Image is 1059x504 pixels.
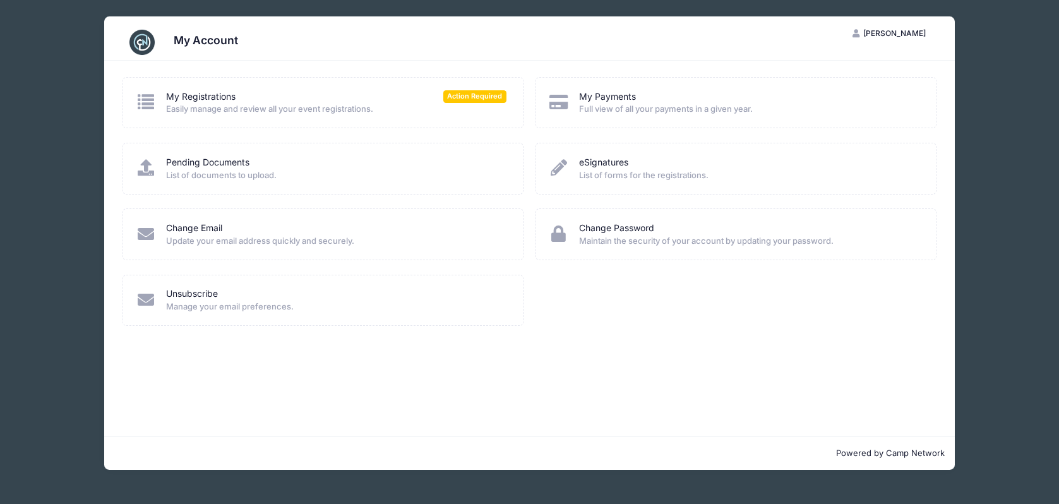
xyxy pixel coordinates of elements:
[863,28,926,38] span: [PERSON_NAME]
[166,287,218,301] a: Unsubscribe
[579,222,654,235] a: Change Password
[579,156,628,169] a: eSignatures
[166,103,506,116] span: Easily manage and review all your event registrations.
[166,156,249,169] a: Pending Documents
[579,235,919,248] span: Maintain the security of your account by updating your password.
[579,90,636,104] a: My Payments
[114,447,945,460] p: Powered by Camp Network
[443,90,506,102] span: Action Required
[579,169,919,182] span: List of forms for the registrations.
[579,103,919,116] span: Full view of all your payments in a given year.
[166,222,222,235] a: Change Email
[129,30,155,55] img: CampNetwork
[166,301,506,313] span: Manage your email preferences.
[174,33,238,47] h3: My Account
[166,90,236,104] a: My Registrations
[842,23,936,44] button: [PERSON_NAME]
[166,169,506,182] span: List of documents to upload.
[166,235,506,248] span: Update your email address quickly and securely.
